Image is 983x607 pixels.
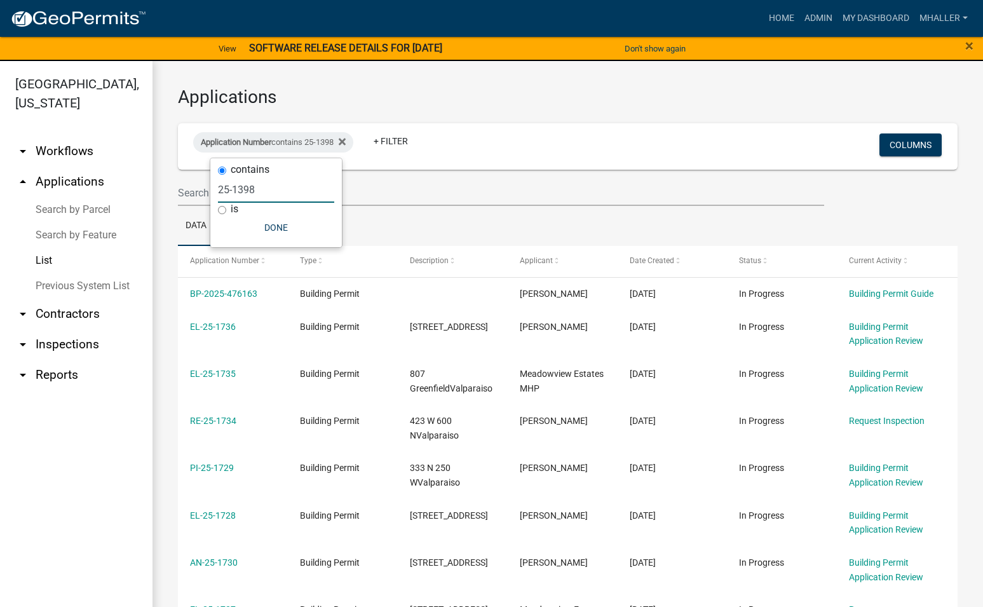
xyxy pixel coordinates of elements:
[764,6,799,31] a: Home
[249,42,442,54] strong: SOFTWARE RELEASE DETAILS FOR [DATE]
[231,204,238,214] label: is
[520,416,588,426] span: Monica Gee
[300,289,360,299] span: Building Permit
[739,369,784,379] span: In Progress
[520,256,553,265] span: Applicant
[879,133,942,156] button: Columns
[799,6,837,31] a: Admin
[520,463,588,473] span: John
[300,416,360,426] span: Building Permit
[15,144,31,159] i: arrow_drop_down
[739,289,784,299] span: In Progress
[620,38,691,59] button: Don't show again
[849,510,923,535] a: Building Permit Application Review
[178,86,958,108] h3: Applications
[410,416,459,440] span: 423 W 600 NValparaiso
[300,463,360,473] span: Building Permit
[914,6,973,31] a: mhaller
[398,246,508,276] datatable-header-cell: Description
[630,369,656,379] span: 09/09/2025
[190,256,259,265] span: Application Number
[739,557,784,568] span: In Progress
[739,322,784,332] span: In Progress
[410,463,460,488] span: 333 N 250 WValparaiso
[849,557,923,582] a: Building Permit Application Review
[739,510,784,521] span: In Progress
[520,322,588,332] span: Steven Sumichrast
[300,322,360,332] span: Building Permit
[630,256,674,265] span: Date Created
[15,367,31,383] i: arrow_drop_down
[630,322,656,332] span: 09/09/2025
[190,510,236,521] a: EL-25-1728
[965,37,973,55] span: ×
[15,174,31,189] i: arrow_drop_up
[363,130,418,153] a: + Filter
[739,416,784,426] span: In Progress
[849,289,933,299] a: Building Permit Guide
[849,256,902,265] span: Current Activity
[190,463,234,473] a: PI-25-1729
[849,369,923,393] a: Building Permit Application Review
[739,463,784,473] span: In Progress
[201,137,271,147] span: Application Number
[288,246,398,276] datatable-header-cell: Type
[410,510,488,521] span: 363 W Us Hwy 6Valparaiso
[300,256,316,265] span: Type
[300,510,360,521] span: Building Permit
[410,369,492,393] span: 807 GreenfieldValparaiso
[508,246,618,276] datatable-header-cell: Applicant
[178,206,214,247] a: Data
[739,256,761,265] span: Status
[190,289,257,299] a: BP-2025-476163
[849,416,925,426] a: Request Inspection
[630,416,656,426] span: 09/09/2025
[218,216,334,239] button: Done
[15,306,31,322] i: arrow_drop_down
[190,557,238,568] a: AN-25-1730
[231,165,269,175] label: contains
[849,463,923,488] a: Building Permit Application Review
[630,289,656,299] span: 09/09/2025
[849,322,923,346] a: Building Permit Application Review
[190,416,236,426] a: RE-25-1734
[520,557,588,568] span: Eric Malapanes
[410,322,488,332] span: 3355 Mockingbird LnValparaiso
[15,337,31,352] i: arrow_drop_down
[214,38,241,59] a: View
[178,246,288,276] datatable-header-cell: Application Number
[410,557,488,568] span: 1092 N County Line RdWestville
[837,246,947,276] datatable-header-cell: Current Activity
[190,322,236,332] a: EL-25-1736
[410,256,449,265] span: Description
[837,6,914,31] a: My Dashboard
[520,369,604,393] span: Meadowview Estates MHP
[630,557,656,568] span: 09/09/2025
[520,510,588,521] span: Jeremy Huber
[727,246,837,276] datatable-header-cell: Status
[965,38,973,53] button: Close
[300,369,360,379] span: Building Permit
[520,289,588,299] span: Cameron Wild
[630,463,656,473] span: 09/09/2025
[617,246,727,276] datatable-header-cell: Date Created
[190,369,236,379] a: EL-25-1735
[300,557,360,568] span: Building Permit
[193,132,353,153] div: contains 25-1398
[630,510,656,521] span: 09/09/2025
[178,180,824,206] input: Search for applications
